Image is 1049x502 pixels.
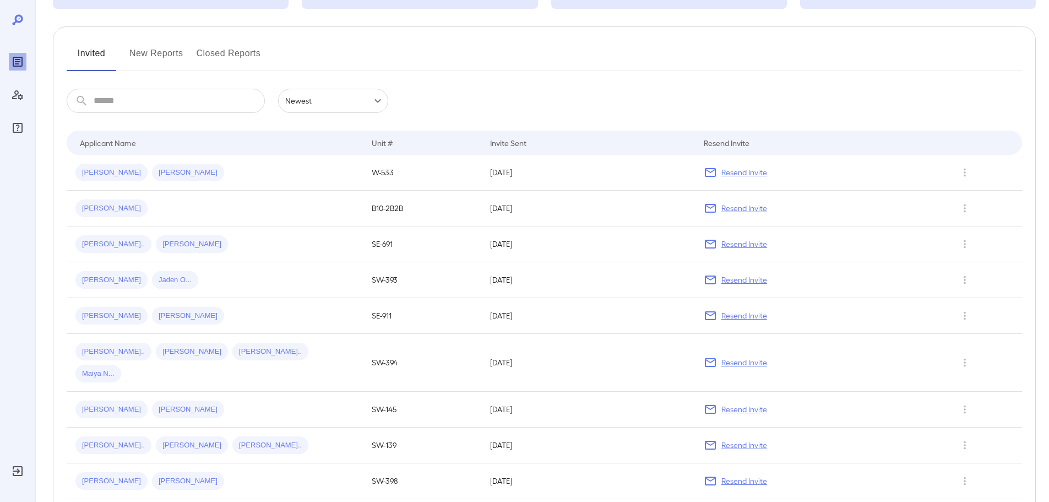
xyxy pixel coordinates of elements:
td: W-533 [363,155,481,191]
span: [PERSON_NAME] [75,476,148,487]
div: Unit # [372,136,393,149]
div: Resend Invite [704,136,749,149]
span: [PERSON_NAME] [75,168,148,178]
td: SW-145 [363,392,481,428]
span: [PERSON_NAME] [75,203,148,214]
div: Reports [9,53,26,71]
button: Row Actions [956,436,974,454]
button: Row Actions [956,199,974,217]
td: [DATE] [481,392,694,428]
span: Maiya N... [75,369,121,379]
span: [PERSON_NAME] [152,404,224,415]
td: [DATE] [481,298,694,334]
p: Resend Invite [721,404,767,415]
span: [PERSON_NAME].. [232,347,308,357]
button: Closed Reports [197,45,261,71]
td: [DATE] [481,155,694,191]
td: [DATE] [481,428,694,463]
p: Resend Invite [721,357,767,368]
span: [PERSON_NAME].. [75,239,151,250]
span: [PERSON_NAME].. [75,440,151,451]
td: SW-398 [363,463,481,499]
p: Resend Invite [721,440,767,451]
p: Resend Invite [721,274,767,285]
p: Resend Invite [721,310,767,321]
td: [DATE] [481,463,694,499]
button: Invited [67,45,116,71]
span: [PERSON_NAME] [75,275,148,285]
button: New Reports [129,45,183,71]
button: Row Actions [956,271,974,289]
button: Row Actions [956,164,974,181]
div: FAQ [9,119,26,137]
td: SE-691 [363,226,481,262]
td: SW-393 [363,262,481,298]
div: Log Out [9,462,26,480]
td: [DATE] [481,334,694,392]
div: Manage Users [9,86,26,104]
span: [PERSON_NAME].. [75,347,151,357]
button: Row Actions [956,472,974,490]
td: [DATE] [481,191,694,226]
button: Row Actions [956,307,974,325]
td: SW-394 [363,334,481,392]
button: Row Actions [956,401,974,418]
span: [PERSON_NAME] [152,168,224,178]
p: Resend Invite [721,203,767,214]
span: [PERSON_NAME] [156,440,228,451]
div: Invite Sent [490,136,526,149]
p: Resend Invite [721,476,767,487]
button: Row Actions [956,235,974,253]
span: [PERSON_NAME] [152,311,224,321]
span: [PERSON_NAME] [156,347,228,357]
div: Applicant Name [80,136,136,149]
td: B10-2B2B [363,191,481,226]
span: [PERSON_NAME] [75,404,148,415]
span: Jaden O... [152,275,198,285]
span: [PERSON_NAME] [152,476,224,487]
span: [PERSON_NAME] [156,239,228,250]
button: Row Actions [956,354,974,371]
td: SW-139 [363,428,481,463]
p: Resend Invite [721,167,767,178]
p: Resend Invite [721,239,767,250]
span: [PERSON_NAME] [75,311,148,321]
div: Newest [278,89,388,113]
span: [PERSON_NAME].. [232,440,308,451]
td: SE-911 [363,298,481,334]
td: [DATE] [481,262,694,298]
td: [DATE] [481,226,694,262]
